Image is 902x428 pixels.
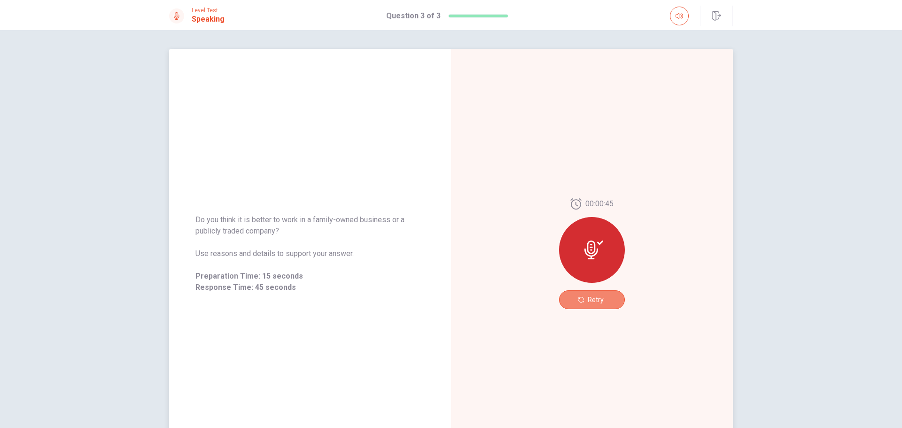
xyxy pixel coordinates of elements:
button: Retry [559,290,625,309]
span: Retry [588,296,604,303]
span: Use reasons and details to support your answer. [195,248,425,259]
span: 00:00:45 [585,198,614,210]
h1: Question 3 of 3 [386,10,441,22]
span: Response Time: 45 seconds [195,282,425,293]
span: Level Test [192,7,225,14]
span: Preparation Time: 15 seconds [195,271,425,282]
h1: Speaking [192,14,225,25]
span: Do you think it is better to work in a family-owned business or a publicly traded company? [195,214,425,237]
